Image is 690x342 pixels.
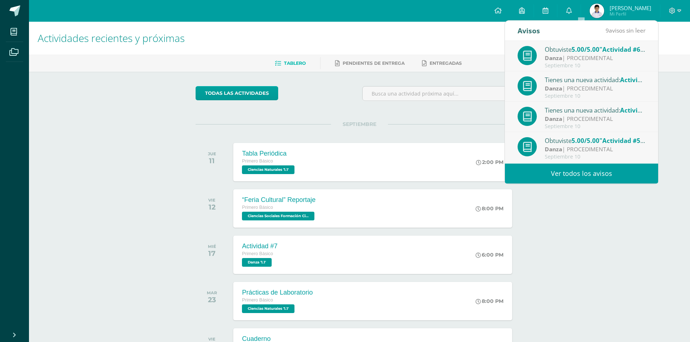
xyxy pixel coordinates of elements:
span: Primero Básico [242,205,273,210]
span: "Actividad #5" [599,136,645,145]
div: Prácticas de Laboratorio [242,289,313,296]
span: Entregadas [430,60,462,66]
span: Primero Básico [242,159,273,164]
div: Septiembre 10 [545,63,645,69]
a: Tablero [275,58,306,69]
span: Primero Básico [242,297,273,303]
span: Primero Básico [242,251,273,256]
span: Pendientes de entrega [343,60,405,66]
div: 8:00 PM [476,205,503,212]
div: Obtuviste en [545,136,645,145]
span: [PERSON_NAME] [610,4,651,12]
span: Actividades recientes y próximas [38,31,185,45]
div: 12 [208,203,216,211]
a: Pendientes de entrega [335,58,405,69]
strong: Danza [545,115,562,123]
div: Septiembre 10 [545,93,645,99]
div: JUE [208,151,216,156]
div: | PROCEDIMENTAL [545,84,645,93]
span: Danza '1.1' [242,258,272,267]
strong: Danza [545,54,562,62]
div: 11 [208,156,216,165]
div: MAR [207,290,217,295]
span: Ciencias Sociales Formación Ciudadana e Interculturalidad '1.1' [242,212,314,220]
span: Ciencias Naturales '1.1' [242,165,294,174]
div: | PROCEDIMENTAL [545,145,645,153]
span: "Actividad #6" [599,45,645,54]
span: avisos sin leer [606,26,645,34]
div: Tienes una nueva actividad: [545,75,645,84]
div: Septiembre 10 [545,154,645,160]
a: todas las Actividades [196,86,278,100]
div: VIE [208,198,216,203]
span: 5.00/5.00 [572,136,599,145]
span: 9 [606,26,609,34]
div: 2:00 PM [476,159,503,165]
span: 5.00/5.00 [572,45,599,54]
div: 23 [207,295,217,304]
span: Actividad #6 [620,106,658,114]
a: Entregadas [422,58,462,69]
div: Tabla Periódica [242,150,296,157]
div: Tienes una nueva actividad: [545,105,645,115]
span: Mi Perfil [610,11,651,17]
div: MIÉ [208,244,216,249]
div: VIE [208,337,216,342]
div: 17 [208,249,216,258]
strong: Danza [545,84,562,92]
div: | PROCEDIMENTAL [545,54,645,62]
span: Tablero [284,60,306,66]
input: Busca una actividad próxima aquí... [363,86,523,101]
div: Septiembre 10 [545,123,645,130]
div: Actividad #7 [242,242,277,250]
div: “Feria Cultural” Reportaje [242,196,316,204]
span: SEPTIEMBRE [331,121,388,127]
span: Actividad #7 [620,76,658,84]
div: Obtuviste en [545,45,645,54]
div: 8:00 PM [476,298,503,304]
div: 6:00 PM [476,252,503,258]
strong: Danza [545,145,562,153]
div: Avisos [518,21,540,41]
span: Ciencias Naturales '1.1' [242,304,294,313]
img: 074080cf5bc733bfb543c5917e2dee20.png [590,4,604,18]
div: | PROCEDIMENTAL [545,115,645,123]
a: Ver todos los avisos [505,164,658,183]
